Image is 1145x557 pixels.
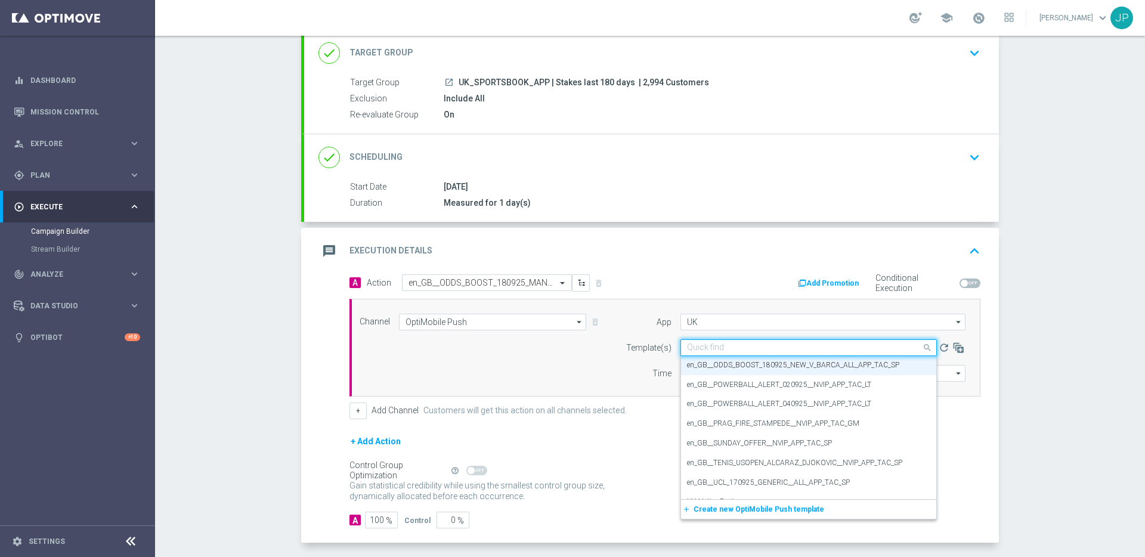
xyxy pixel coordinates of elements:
[657,317,671,327] label: App
[14,202,24,212] i: play_circle_outline
[318,240,985,262] div: message Execution Details keyboard_arrow_up
[937,339,951,356] button: refresh
[953,366,965,381] i: arrow_drop_down
[129,169,140,181] i: keyboard_arrow_right
[687,414,930,434] div: en_GB__PRAG_FIRE_STAMPEDE__NVIP_APP_TAC_GM
[626,343,671,353] label: Template(s)
[687,419,859,429] label: en_GB__PRAG_FIRE_STAMPEDE__NVIP_APP_TAC_GM
[350,198,444,209] label: Duration
[444,181,976,193] div: [DATE]
[965,242,983,260] i: keyboard_arrow_up
[14,96,140,128] div: Mission Control
[13,139,141,148] div: person_search Explore keyboard_arrow_right
[30,140,129,147] span: Explore
[350,78,444,88] label: Target Group
[687,360,899,370] label: en_GB__ODDS_BOOST_180925_NEW_V_BARCA_ALL_APP_TAC_SP
[31,222,154,240] div: Campaign Builder
[964,42,985,64] button: keyboard_arrow_down
[129,300,140,311] i: keyboard_arrow_right
[687,394,930,414] div: en_GB__POWERBALL_ALERT_040925__NVIP_APP_TAC_LT
[30,96,140,128] a: Mission Control
[318,146,985,169] div: done Scheduling keyboard_arrow_down
[349,277,361,288] span: A
[349,245,432,256] h2: Execution Details
[13,171,141,180] button: gps_fixed Plan keyboard_arrow_right
[14,269,24,280] i: track_changes
[444,197,976,209] div: Measured for 1 day(s)
[652,369,671,379] label: Time
[639,78,709,88] span: | 2,994 Customers
[31,245,124,254] a: Stream Builder
[687,497,737,507] label: UK Native Basic
[13,333,141,342] button: lightbulb Optibot +10
[687,492,930,512] div: UK Native Basic
[349,151,403,163] h2: Scheduling
[14,138,24,149] i: person_search
[687,355,930,375] div: en_GB__ODDS_BOOST_180925_NEW_V_BARCA_ALL_APP_TAC_SP
[964,240,985,262] button: keyboard_arrow_up
[423,406,627,416] label: Customers will get this action on all channels selected.
[687,375,930,395] div: en_GB__POWERBALL_ALERT_020925__NVIP_APP_TAC_LT
[29,538,65,545] a: Settings
[31,240,154,258] div: Stream Builder
[940,11,953,24] span: school
[457,516,464,526] span: %
[349,47,413,58] h2: Target Group
[386,516,392,526] span: %
[574,314,586,330] i: arrow_drop_down
[680,314,965,330] input: UK
[13,76,141,85] button: equalizer Dashboard
[459,78,635,88] span: UK_SPORTSBOOK_APP | Stakes last 180 days
[13,107,141,117] button: Mission Control
[13,301,141,311] button: Data Studio keyboard_arrow_right
[349,460,450,481] div: Control Group Optimization
[129,268,140,280] i: keyboard_arrow_right
[350,94,444,104] label: Exclusion
[14,64,140,96] div: Dashboard
[680,339,937,356] ng-select: en_GB__ODDS_BOOST_180925_NEW_V_BARCA_ALL_APP_TAC_SP
[687,478,850,488] label: en_GB__UCL_170925_GENERIC__ALL_APP_TAC_SP
[681,503,932,516] button: add_newCreate new OptiMobile Push template
[687,473,930,493] div: en_GB__UCL_170925_GENERIC__ALL_APP_TAC_SP
[404,515,431,525] div: Control
[687,453,930,473] div: en_GB__TENIS_USOPEN_ALCARAZ_DJOKOVIC__NVIP_APP_TAC_SP
[953,314,965,330] i: arrow_drop_down
[680,356,937,519] ng-dropdown-panel: Options list
[450,464,466,477] button: help_outline
[125,333,140,341] div: +10
[349,434,402,449] button: + Add Action
[1110,7,1133,29] div: JP
[965,148,983,166] i: keyboard_arrow_down
[367,278,391,288] label: Action
[14,75,24,86] i: equalizer
[12,536,23,547] i: settings
[13,202,141,212] div: play_circle_outline Execute keyboard_arrow_right
[13,270,141,279] button: track_changes Analyze keyboard_arrow_right
[444,78,454,87] i: launch
[687,438,832,448] label: en_GB__SUNDAY_OFFER__NVIP_APP_TAC_SP
[318,240,340,262] i: message
[444,92,976,104] div: Include All
[31,227,124,236] a: Campaign Builder
[14,138,129,149] div: Explore
[399,314,586,330] input: OptiMobile Push
[444,109,976,120] div: On
[14,332,24,343] i: lightbulb
[14,301,129,311] div: Data Studio
[30,321,125,353] a: Optibot
[318,42,340,64] i: done
[30,302,129,310] span: Data Studio
[318,147,340,168] i: done
[30,203,129,211] span: Execute
[318,42,985,64] div: done Target Group keyboard_arrow_down
[349,403,367,419] button: +
[797,277,863,290] button: Add Promotion
[965,44,983,62] i: keyboard_arrow_down
[687,458,902,468] label: en_GB__TENIS_USOPEN_ALCARAZ_DJOKOVIC__NVIP_APP_TAC_SP
[129,201,140,212] i: keyboard_arrow_right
